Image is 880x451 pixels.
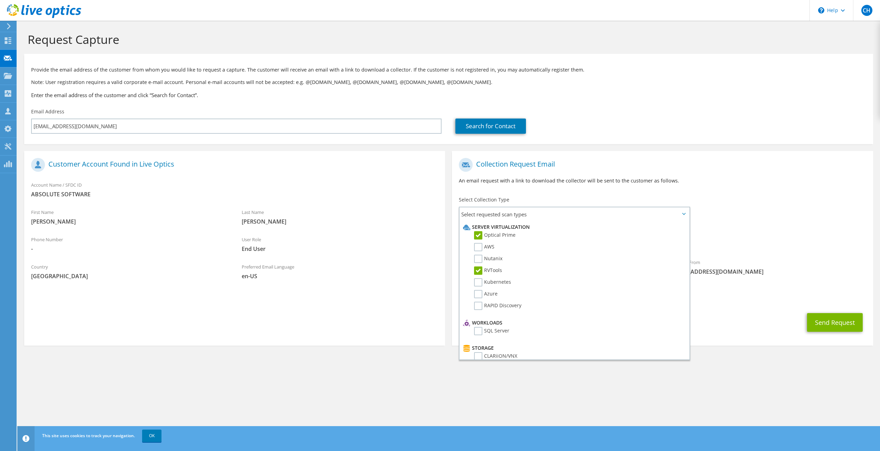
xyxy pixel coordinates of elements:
[663,255,873,279] div: Sender & From
[474,278,511,286] label: Kubernetes
[474,266,502,275] label: RVTools
[42,433,135,439] span: This site uses cookies to track your navigation.
[242,245,438,253] span: End User
[669,268,866,275] span: [EMAIL_ADDRESS][DOMAIN_NAME]
[461,344,685,352] li: Storage
[474,290,498,298] label: Azure
[31,218,228,225] span: [PERSON_NAME]
[31,78,866,86] p: Note: User registration requires a valid corporate e-mail account. Personal e-mail accounts will ...
[31,190,438,198] span: ABSOLUTE SOFTWARE
[452,224,873,252] div: Requested Collections
[474,302,521,310] label: RAPID Discovery
[459,196,509,203] label: Select Collection Type
[452,255,663,279] div: To
[455,119,526,134] a: Search for Contact
[474,255,502,263] label: Nutanix
[474,352,517,360] label: CLARiiON/VNX
[24,232,235,256] div: Phone Number
[459,158,862,172] h1: Collection Request Email
[474,231,516,239] label: Optical Prime
[461,223,685,231] li: Server Virtualization
[459,177,866,185] p: An email request with a link to download the collector will be sent to the customer as follows.
[24,205,235,229] div: First Name
[242,272,438,280] span: en-US
[31,245,228,253] span: -
[235,232,445,256] div: User Role
[452,282,873,306] div: CC & Reply To
[861,5,872,16] span: CH
[31,108,64,115] label: Email Address
[24,260,235,283] div: Country
[24,178,445,201] div: Account Name / SFDC ID
[474,243,494,251] label: AWS
[242,218,438,225] span: [PERSON_NAME]
[474,327,509,335] label: SQL Server
[142,430,161,442] a: OK
[807,313,863,332] button: Send Request
[461,319,685,327] li: Workloads
[235,260,445,283] div: Preferred Email Language
[235,205,445,229] div: Last Name
[31,66,866,74] p: Provide the email address of the customer from whom you would like to request a capture. The cust...
[31,158,435,172] h1: Customer Account Found in Live Optics
[28,32,866,47] h1: Request Capture
[818,7,824,13] svg: \n
[31,91,866,99] h3: Enter the email address of the customer and click “Search for Contact”.
[460,207,689,221] span: Select requested scan types
[31,272,228,280] span: [GEOGRAPHIC_DATA]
